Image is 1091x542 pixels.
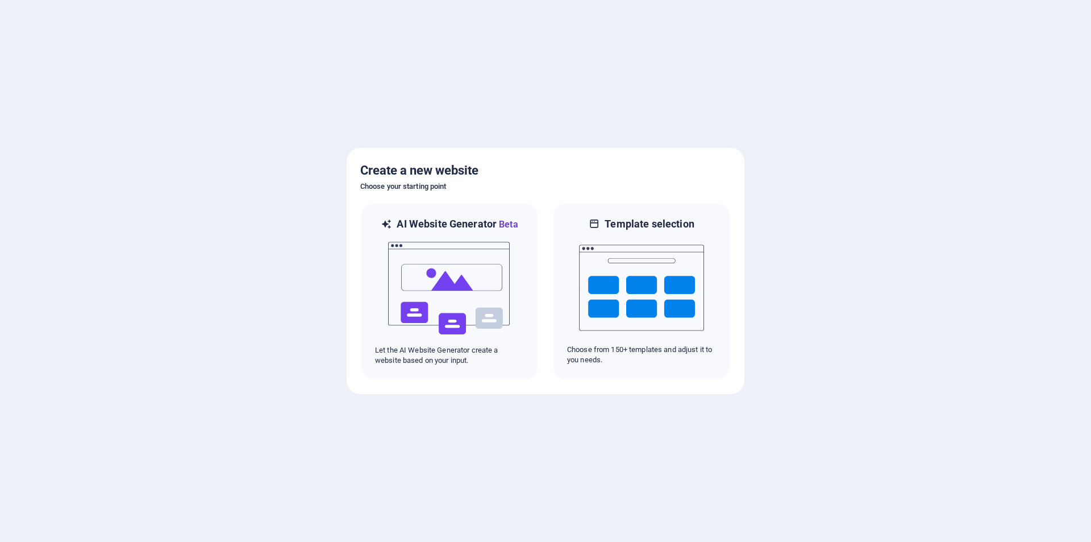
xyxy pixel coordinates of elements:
[360,162,731,180] h5: Create a new website
[497,219,518,230] span: Beta
[552,202,731,380] div: Template selectionChoose from 150+ templates and adjust it to you needs.
[567,345,716,365] p: Choose from 150+ templates and adjust it to you needs.
[360,180,731,193] h6: Choose your starting point
[375,345,524,366] p: Let the AI Website Generator create a website based on your input.
[397,217,518,231] h6: AI Website Generator
[387,231,512,345] img: ai
[360,202,539,380] div: AI Website GeneratorBetaaiLet the AI Website Generator create a website based on your input.
[605,217,694,231] h6: Template selection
